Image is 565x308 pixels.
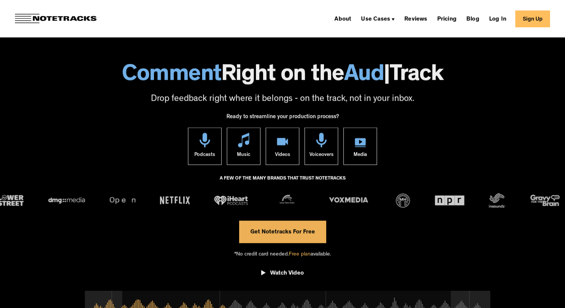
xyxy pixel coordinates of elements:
div: Voiceovers [309,147,334,164]
div: Music [237,147,250,164]
span: Comment [122,64,221,88]
a: Reviews [401,13,430,25]
a: Videos [266,127,299,165]
a: Sign Up [515,10,550,27]
div: A FEW OF THE MANY BRANDS THAT TRUST NOTETRACKS [220,172,346,192]
span: Free plan [289,251,311,257]
a: Blog [463,13,482,25]
a: Music [227,127,260,165]
div: Videos [275,147,290,164]
div: Use Cases [361,16,390,22]
a: About [331,13,354,25]
div: *No credit card needed. available. [234,243,331,264]
a: Voiceovers [305,127,338,165]
div: Ready to streamline your production process? [226,110,339,128]
div: Use Cases [358,13,398,25]
a: Pricing [434,13,460,25]
div: Media [353,147,367,164]
a: open lightbox [261,264,304,285]
p: Drop feedback right where it belongs - on the track, not in your inbox. [7,93,558,106]
div: Podcasts [194,147,215,164]
a: Media [343,127,377,165]
span: | [384,64,390,88]
a: Get Notetracks For Free [239,220,326,243]
span: Aud [344,64,384,88]
a: Podcasts [188,127,222,165]
div: Watch Video [270,270,304,277]
a: Log In [486,13,509,25]
h1: Right on the Track [7,64,558,88]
